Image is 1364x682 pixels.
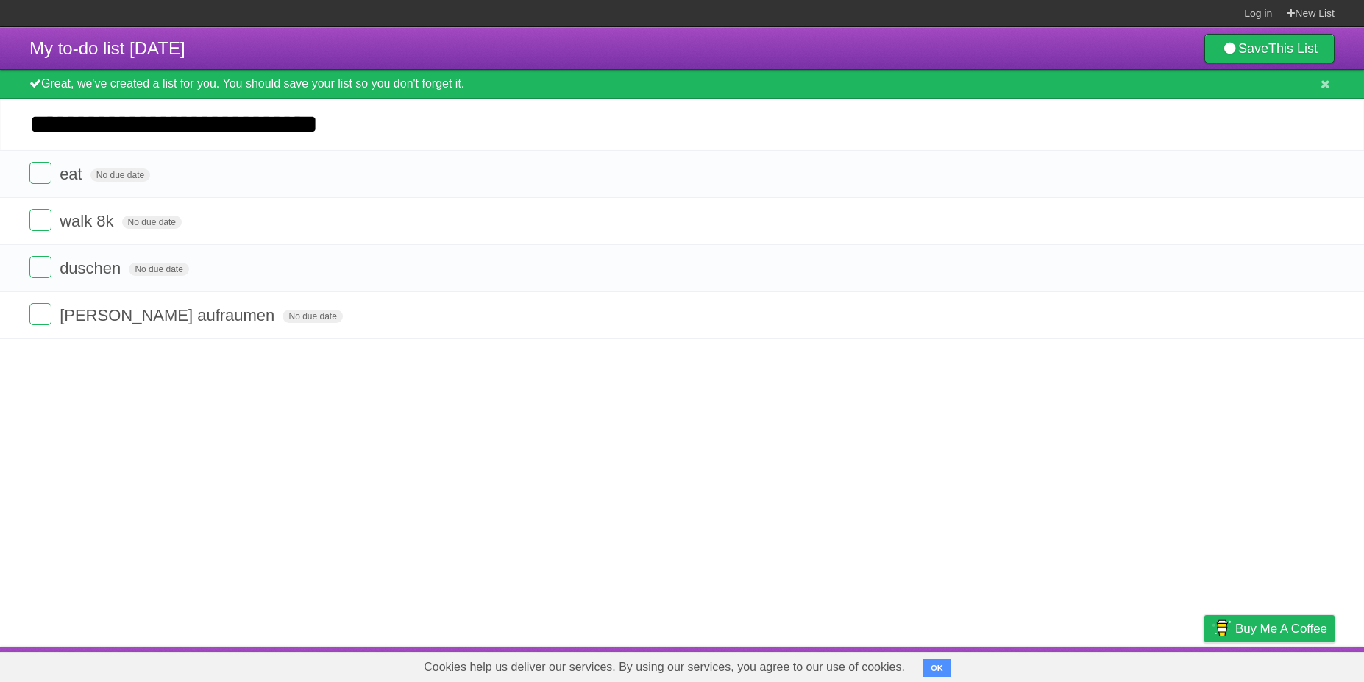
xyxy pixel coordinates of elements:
[122,216,182,229] span: No due date
[129,263,188,276] span: No due date
[60,306,278,324] span: [PERSON_NAME] aufraumen
[1268,41,1318,56] b: This List
[29,209,51,231] label: Done
[1204,34,1335,63] a: SaveThis List
[923,659,951,677] button: OK
[409,653,920,682] span: Cookies help us deliver our services. By using our services, you agree to our use of cookies.
[1212,616,1232,641] img: Buy me a coffee
[1204,615,1335,642] a: Buy me a coffee
[283,310,342,323] span: No due date
[29,38,185,58] span: My to-do list [DATE]
[60,212,117,230] span: walk 8k
[60,165,86,183] span: eat
[1135,650,1168,678] a: Terms
[1057,650,1117,678] a: Developers
[1242,650,1335,678] a: Suggest a feature
[29,162,51,184] label: Done
[1009,650,1040,678] a: About
[1185,650,1223,678] a: Privacy
[60,259,124,277] span: duschen
[1235,616,1327,642] span: Buy me a coffee
[29,303,51,325] label: Done
[90,168,150,182] span: No due date
[29,256,51,278] label: Done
